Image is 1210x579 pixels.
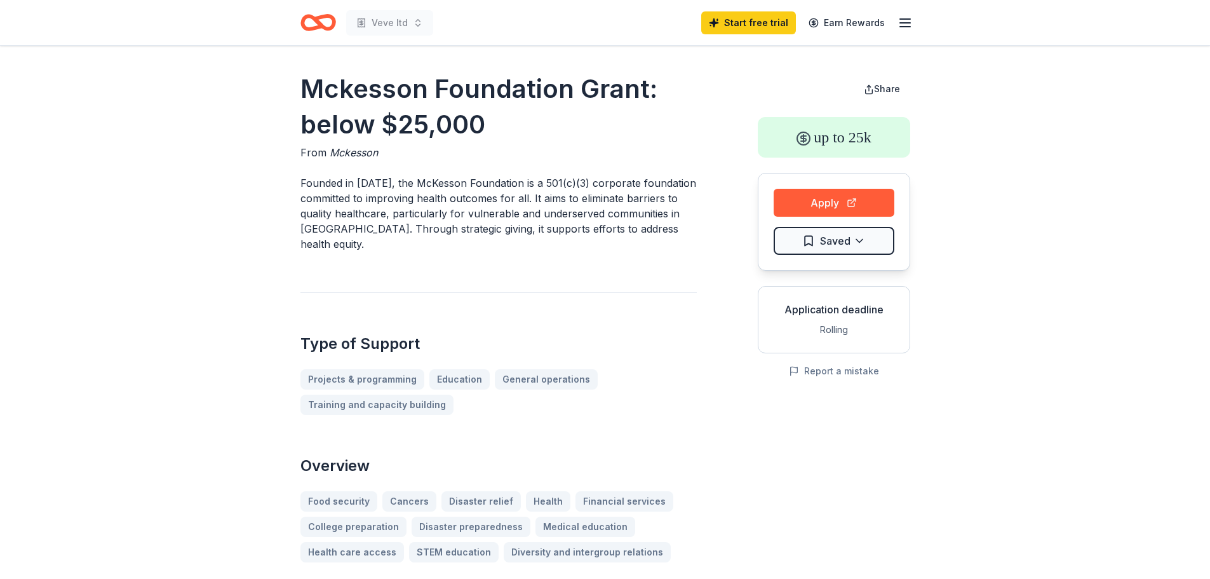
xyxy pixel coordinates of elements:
[854,76,910,102] button: Share
[300,145,697,160] div: From
[774,189,894,217] button: Apply
[300,369,424,390] a: Projects & programming
[372,15,408,31] span: Veve ltd
[429,369,490,390] a: Education
[495,369,598,390] a: General operations
[801,11,892,34] a: Earn Rewards
[874,83,900,94] span: Share
[346,10,433,36] button: Veve ltd
[820,233,850,249] span: Saved
[300,334,697,354] h2: Type of Support
[300,175,697,252] p: Founded in [DATE], the McKesson Foundation is a 501(c)(3) corporate foundation committed to impro...
[789,364,879,379] button: Report a mistake
[769,302,899,317] div: Application deadline
[300,456,697,476] h2: Overview
[769,322,899,337] div: Rolling
[330,146,378,159] span: Mckesson
[774,227,894,255] button: Saved
[300,8,336,37] a: Home
[300,71,697,142] h1: Mckesson Foundation Grant: below $25,000
[701,11,796,34] a: Start free trial
[758,117,910,158] div: up to 25k
[300,395,454,415] a: Training and capacity building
